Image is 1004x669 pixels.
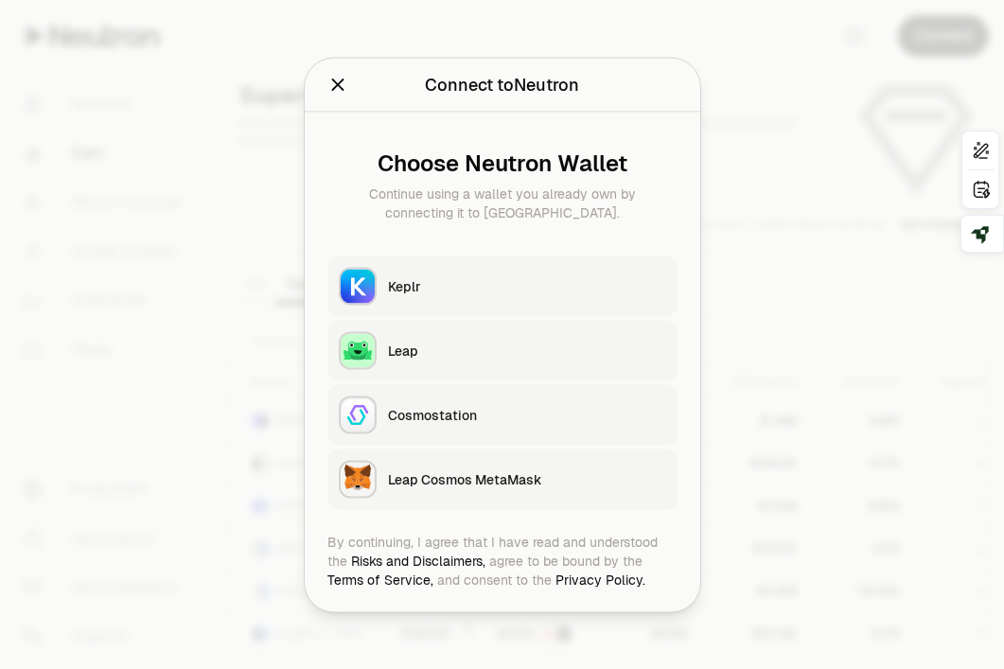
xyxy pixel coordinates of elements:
[388,469,666,488] div: Leap Cosmos MetaMask
[327,320,678,380] button: LeapLeap
[388,341,666,360] div: Leap
[343,150,662,176] div: Choose Neutron Wallet
[327,255,678,316] button: KeplrKeplr
[388,405,666,424] div: Cosmostation
[327,571,433,588] a: Terms of Service,
[425,71,579,97] div: Connect to Neutron
[327,532,678,589] div: By continuing, I agree that I have read and understood the agree to be bound by the and consent t...
[343,184,662,221] div: Continue using a wallet you already own by connecting it to [GEOGRAPHIC_DATA].
[327,71,348,97] button: Close
[327,449,678,509] button: Leap Cosmos MetaMaskLeap Cosmos MetaMask
[555,571,645,588] a: Privacy Policy.
[327,384,678,445] button: CosmostationCosmostation
[341,269,375,303] img: Keplr
[341,397,375,431] img: Cosmostation
[341,333,375,367] img: Leap
[341,462,375,496] img: Leap Cosmos MetaMask
[351,552,485,569] a: Risks and Disclaimers,
[388,276,666,295] div: Keplr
